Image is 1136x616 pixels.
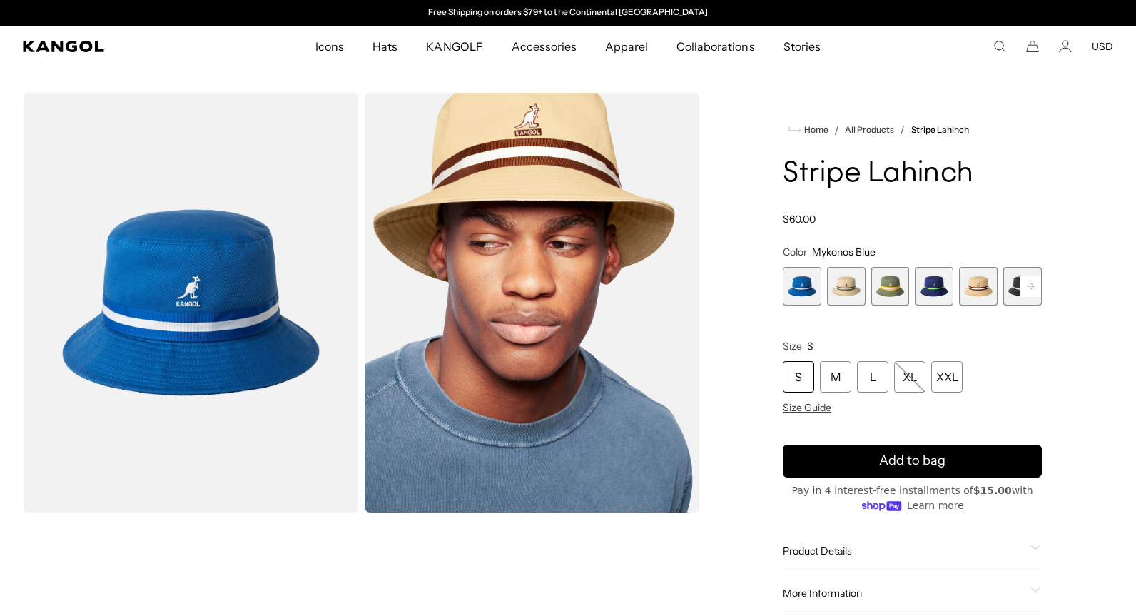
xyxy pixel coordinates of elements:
a: Accessories [497,26,591,67]
li: / [894,121,905,138]
div: L [857,361,888,393]
a: Stripe Lahinch [911,125,969,135]
button: USD [1092,40,1113,53]
label: Black [1003,267,1042,306]
a: Stories [769,26,835,67]
a: Hats [358,26,412,67]
a: Apparel [591,26,662,67]
slideshow-component: Announcement bar [421,7,715,19]
span: $60.00 [783,213,816,226]
span: Size [783,340,802,353]
a: Collaborations [662,26,769,67]
div: 1 of 9 [783,267,821,306]
div: XXL [931,361,963,393]
span: More Information [783,587,1025,600]
a: Home [788,123,828,136]
label: Oat [959,267,998,306]
img: color-mykonos-blue [23,93,359,513]
div: 3 of 9 [871,267,910,306]
div: 1 of 2 [421,7,715,19]
span: Stories [783,26,821,67]
div: Announcement [421,7,715,19]
div: 5 of 9 [959,267,998,306]
div: M [820,361,851,393]
label: Oil Green [871,267,910,306]
summary: Search here [993,40,1006,53]
span: Hats [372,26,397,67]
nav: breadcrumbs [783,121,1042,138]
span: Mykonos Blue [812,246,876,258]
div: 6 of 9 [1003,267,1042,306]
span: Apparel [605,26,648,67]
span: Home [801,125,828,135]
product-gallery: Gallery Viewer [23,93,700,513]
a: KANGOLF [412,26,497,67]
span: Accessories [512,26,577,67]
button: Cart [1026,40,1039,53]
span: Icons [315,26,344,67]
a: Kangol [23,41,208,52]
div: 2 of 9 [827,267,866,306]
div: S [783,361,814,393]
h1: Stripe Lahinch [783,158,1042,190]
span: KANGOLF [426,26,482,67]
span: Size Guide [783,401,831,414]
li: / [828,121,839,138]
label: Mykonos Blue [783,267,821,306]
label: Navy [915,267,953,306]
span: Color [783,246,807,258]
label: Beige [827,267,866,306]
div: XL [894,361,925,393]
div: 4 of 9 [915,267,953,306]
span: Add to bag [879,451,945,470]
a: Free Shipping on orders $79+ to the Continental [GEOGRAPHIC_DATA] [428,6,709,17]
a: Account [1059,40,1072,53]
span: Collaborations [676,26,754,67]
a: All Products [845,125,894,135]
a: Icons [301,26,358,67]
img: oat [365,93,701,513]
span: S [807,340,813,353]
span: Product Details [783,545,1025,557]
button: Add to bag [783,445,1042,478]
